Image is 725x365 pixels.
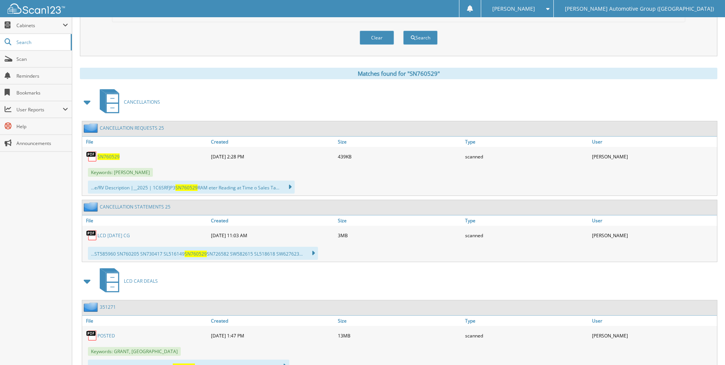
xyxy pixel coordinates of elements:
a: LCD CAR DEALS [95,266,158,296]
a: File [82,316,209,326]
div: 439KB [336,149,463,164]
a: SN760529 [97,153,120,160]
span: Cabinets [16,22,63,29]
a: Created [209,316,336,326]
a: File [82,215,209,226]
a: Type [463,316,590,326]
a: Size [336,137,463,147]
div: 13MB [336,328,463,343]
span: SN760529 [185,251,207,257]
span: [PERSON_NAME] Automotive Group ([GEOGRAPHIC_DATA]) [565,7,714,11]
div: [PERSON_NAME] [590,149,717,164]
div: [DATE] 11:03 AM [209,228,336,243]
span: SN760529 [175,184,198,191]
a: POSTED [97,332,115,339]
div: 3MB [336,228,463,243]
img: PDF.png [86,230,97,241]
button: Search [403,31,438,45]
img: PDF.png [86,330,97,341]
span: CANCELLATIONS [124,99,160,105]
a: Size [336,215,463,226]
button: Clear [360,31,394,45]
div: ...ST585960 SN760205 SN730417 SL516149 SN726582 SW582615 SL518618 SW627623... [88,247,318,260]
span: Search [16,39,67,46]
a: CANCELLATIONS [95,87,160,117]
span: Reminders [16,73,68,79]
span: LCD CAR DEALS [124,278,158,284]
a: Size [336,316,463,326]
div: Matches found for "SN760529" [80,68,717,79]
div: [DATE] 1:47 PM [209,328,336,343]
span: Bookmarks [16,90,68,96]
span: [PERSON_NAME] [492,7,535,11]
a: Created [209,137,336,147]
span: Scan [16,56,68,62]
div: [PERSON_NAME] [590,328,717,343]
a: CANCELLATION STATEMENTS 25 [100,204,170,210]
a: User [590,215,717,226]
div: [DATE] 2:28 PM [209,149,336,164]
span: Keywords: GRANT, [GEOGRAPHIC_DATA] [88,347,181,356]
img: scan123-logo-white.svg [8,3,65,14]
iframe: Chat Widget [687,328,725,365]
div: [PERSON_NAME] [590,228,717,243]
img: folder2.png [84,202,100,212]
div: scanned [463,149,590,164]
div: scanned [463,228,590,243]
span: Keywords: [PERSON_NAME] [88,168,153,177]
div: ...e/RV Description |__2025 | 1C6SRFJP3 RAM eter Reading at Time o Sales Ta... [88,181,295,194]
div: scanned [463,328,590,343]
a: CANCELLATION REQUESTS 25 [100,125,164,131]
span: Announcements [16,140,68,147]
span: User Reports [16,106,63,113]
a: Created [209,215,336,226]
a: File [82,137,209,147]
a: Type [463,215,590,226]
a: Type [463,137,590,147]
img: PDF.png [86,151,97,162]
img: folder2.png [84,123,100,133]
a: User [590,137,717,147]
span: Help [16,123,68,130]
a: 351271 [100,304,116,310]
a: User [590,316,717,326]
img: folder2.png [84,302,100,312]
a: LCD [DATE] CG [97,232,130,239]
